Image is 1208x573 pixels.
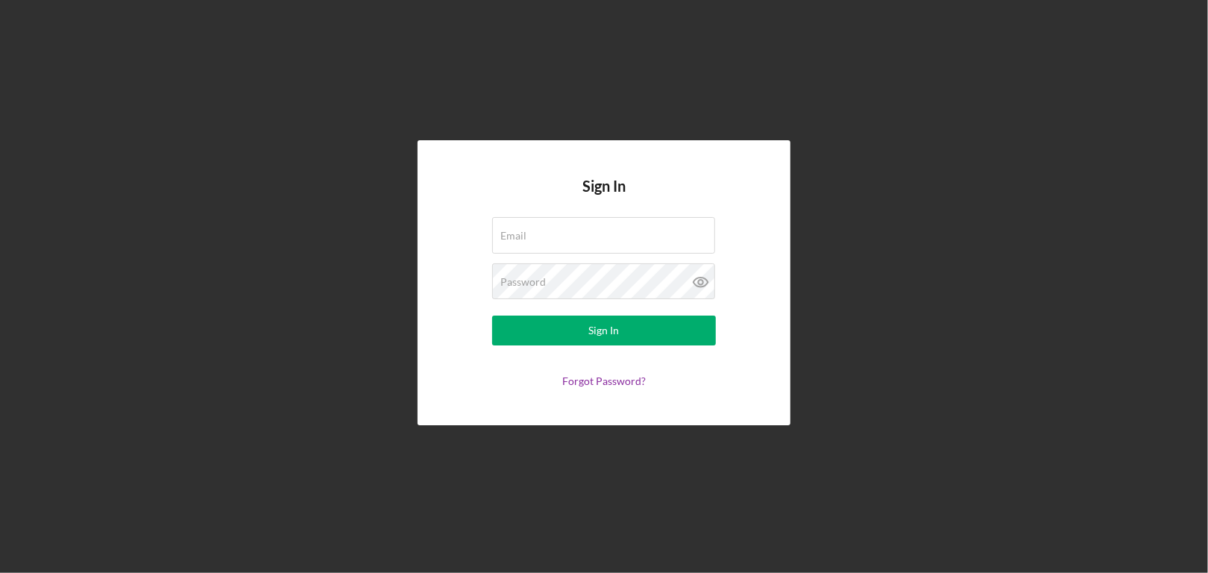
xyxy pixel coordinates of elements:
[500,230,526,242] label: Email
[562,375,646,387] a: Forgot Password?
[589,316,620,345] div: Sign In
[500,276,546,288] label: Password
[492,316,716,345] button: Sign In
[582,178,626,217] h4: Sign In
